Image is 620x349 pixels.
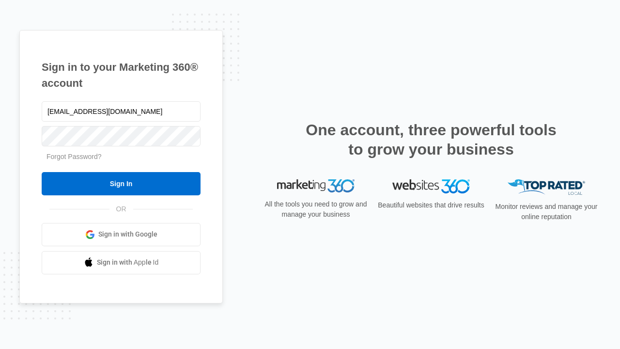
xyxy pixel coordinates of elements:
[277,179,355,193] img: Marketing 360
[392,179,470,193] img: Websites 360
[42,59,201,91] h1: Sign in to your Marketing 360® account
[508,179,585,195] img: Top Rated Local
[42,172,201,195] input: Sign In
[262,199,370,220] p: All the tools you need to grow and manage your business
[46,153,102,160] a: Forgot Password?
[109,204,133,214] span: OR
[42,223,201,246] a: Sign in with Google
[97,257,159,268] span: Sign in with Apple Id
[42,101,201,122] input: Email
[42,251,201,274] a: Sign in with Apple Id
[377,200,485,210] p: Beautiful websites that drive results
[303,120,559,159] h2: One account, three powerful tools to grow your business
[98,229,157,239] span: Sign in with Google
[492,202,601,222] p: Monitor reviews and manage your online reputation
